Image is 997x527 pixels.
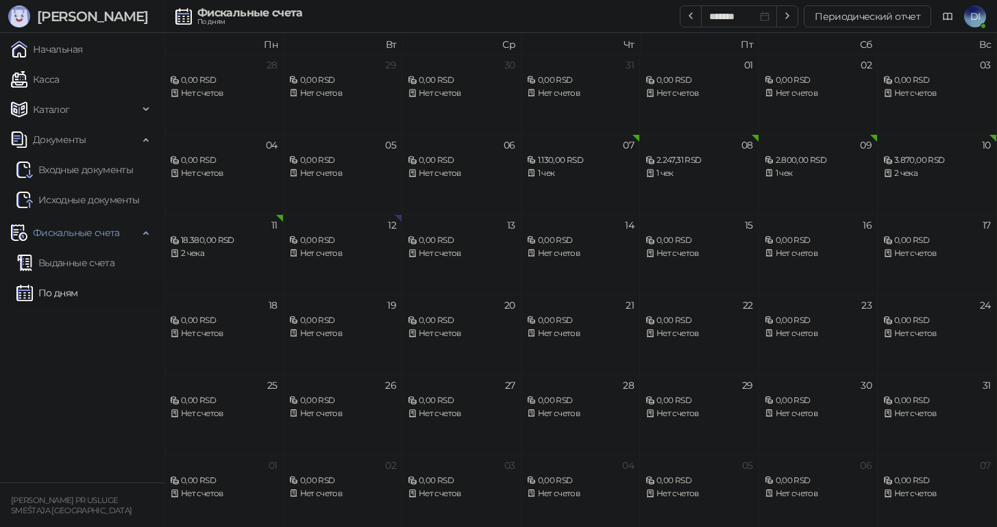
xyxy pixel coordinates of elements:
div: 27 [505,381,515,390]
td: 2025-08-08 [640,134,759,214]
th: Сб [759,33,878,54]
th: Ср [402,33,521,54]
td: 2025-08-21 [521,294,641,374]
td: 2025-08-22 [640,294,759,374]
div: Нет счетов [408,487,515,500]
div: 2.800,00 RSD [765,154,872,167]
td: 2025-08-28 [521,374,641,454]
th: Вс [878,33,997,54]
td: 2025-08-07 [521,134,641,214]
div: 12 [388,220,396,230]
td: 2025-08-02 [759,54,878,134]
div: 0,00 RSD [645,474,753,487]
div: 0,00 RSD [289,234,397,247]
div: 10 [982,140,991,150]
span: Каталог [33,96,70,123]
div: 0,00 RSD [765,74,872,87]
div: Нет счетов [645,327,753,340]
div: 31 [983,381,991,390]
div: Нет счетов [289,487,397,500]
div: Нет счетов [765,487,872,500]
div: 0,00 RSD [408,74,515,87]
div: Нет счетов [170,327,278,340]
div: 0,00 RSD [289,394,397,407]
div: 18 [269,300,278,310]
img: Ulazni dokumenti [16,162,33,178]
div: Нет счетов [883,407,991,420]
div: 07 [980,461,991,470]
div: 15 [745,220,753,230]
div: 0,00 RSD [645,74,753,87]
a: Касса [11,66,60,93]
div: 0,00 RSD [170,154,278,167]
td: 2025-08-23 [759,294,878,374]
div: 0,00 RSD [408,474,515,487]
div: Нет счетов [527,407,635,420]
div: 05 [742,461,753,470]
div: Нет счетов [170,167,278,180]
div: 0,00 RSD [765,314,872,327]
td: 2025-08-26 [284,374,403,454]
div: Нет счетов [883,327,991,340]
div: 07 [623,140,634,150]
div: 0,00 RSD [883,474,991,487]
div: 31 [626,60,634,70]
td: 2025-08-18 [164,294,284,374]
div: Нет счетов [408,167,515,180]
td: 2025-08-17 [878,214,997,294]
div: 24 [980,300,991,310]
a: Ulazni dokumentiВходные документы [16,156,133,183]
td: 2025-08-24 [878,294,997,374]
div: 1.130,00 RSD [527,154,635,167]
td: 2025-07-28 [164,54,284,134]
div: Нет счетов [883,87,991,100]
div: 22 [743,300,753,310]
div: 01 [744,60,753,70]
div: 0,00 RSD [765,474,872,487]
div: 04 [622,461,634,470]
div: 0,00 RSD [645,314,753,327]
span: [PERSON_NAME] [37,8,147,25]
td: 2025-08-04 [164,134,284,214]
div: 3.870,00 RSD [883,154,991,167]
div: Нет счетов [408,87,515,100]
div: Нет счетов [883,247,991,260]
div: 06 [860,461,872,470]
div: Нет счетов [289,407,397,420]
div: Нет счетов [289,247,397,260]
div: 04 [266,140,278,150]
div: Нет счетов [765,407,872,420]
div: Нет счетов [170,487,278,500]
div: 29 [742,381,753,390]
div: 0,00 RSD [408,234,515,247]
th: Чт [521,33,641,54]
div: 0,00 RSD [527,314,635,327]
a: Начальная [11,36,82,63]
td: 2025-08-12 [284,214,403,294]
div: 16 [863,220,872,230]
div: Нет счетов [170,87,278,100]
div: Нет счетов [645,487,753,500]
div: Нет счетов [645,407,753,420]
div: Нет счетов [527,247,635,260]
a: Документация [937,5,959,27]
td: 2025-08-06 [402,134,521,214]
div: 11 [271,220,278,230]
td: 2025-08-09 [759,134,878,214]
div: 29 [385,60,396,70]
div: 0,00 RSD [408,314,515,327]
div: 19 [387,300,396,310]
div: 01 [269,461,278,470]
div: 09 [860,140,872,150]
a: Исходные документы [16,186,139,214]
div: 28 [623,381,634,390]
td: 2025-08-31 [878,374,997,454]
div: 08 [741,140,753,150]
div: 30 [504,60,515,70]
div: Нет счетов [645,247,753,260]
div: 05 [385,140,396,150]
div: 0,00 RSD [408,394,515,407]
div: 2 чека [170,247,278,260]
div: Нет счетов [765,327,872,340]
div: 02 [385,461,396,470]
